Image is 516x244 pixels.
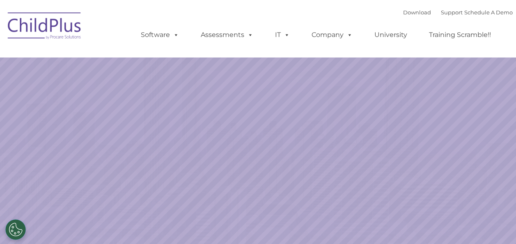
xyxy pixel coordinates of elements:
[4,7,86,48] img: ChildPlus by Procare Solutions
[441,9,463,16] a: Support
[193,27,261,43] a: Assessments
[5,219,26,240] button: Cookies Settings
[351,154,436,177] a: Learn More
[464,9,513,16] a: Schedule A Demo
[366,27,415,43] a: University
[421,27,499,43] a: Training Scramble!!
[403,9,513,16] font: |
[267,27,298,43] a: IT
[403,9,431,16] a: Download
[303,27,361,43] a: Company
[133,27,187,43] a: Software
